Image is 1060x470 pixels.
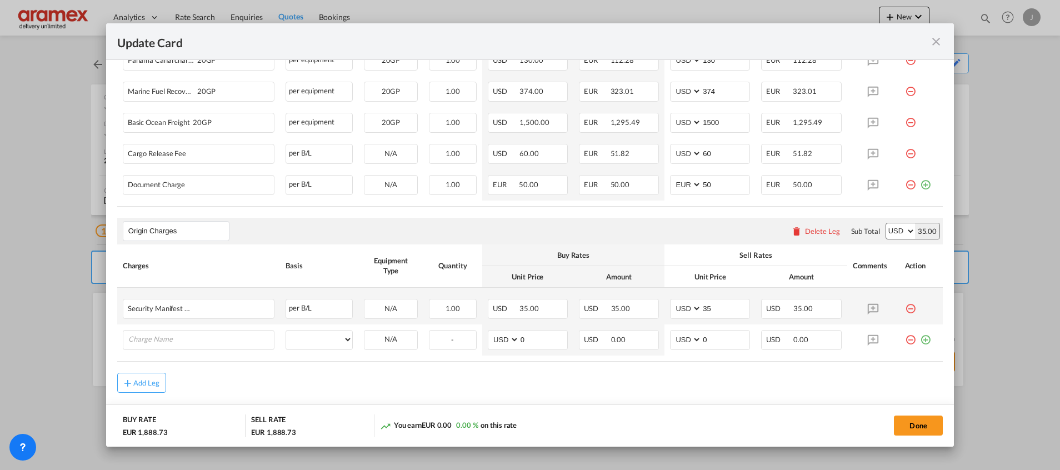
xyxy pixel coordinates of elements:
div: Document Charge [128,176,234,189]
span: 20GP [194,87,216,96]
span: USD [493,87,518,96]
span: USD [584,304,609,313]
div: EUR 1,888.73 [251,427,296,437]
span: 323.01 [793,87,816,96]
span: USD [493,149,518,158]
div: Cargo Release Fee [128,144,234,158]
span: 20GP [194,56,216,64]
th: Amount [573,266,664,288]
div: Quantity [429,261,477,271]
input: 35 [702,299,749,316]
span: 51.82 [611,149,630,158]
div: Update Card [117,34,929,48]
span: N/A [384,180,397,189]
span: EUR [493,180,518,189]
div: Buy Rates [488,250,659,260]
md-icon: icon-trending-up [380,421,391,432]
span: EUR [766,118,791,127]
md-icon: icon-plus md-link-fg s20 [122,377,133,388]
span: 1,295.49 [611,118,640,127]
div: per equipment [286,113,353,133]
div: Delete Leg [805,227,840,236]
md-icon: icon-minus-circle-outline red-400-fg [905,113,916,124]
input: 1500 [702,113,749,130]
input: 60 [702,144,749,161]
md-icon: icon-close fg-AAA8AD m-0 pointer [929,35,943,48]
span: 50.00 [611,180,630,189]
span: 1.00 [446,56,461,64]
span: USD [766,335,792,344]
span: 51.82 [793,149,812,158]
input: Charge Name [128,331,274,347]
span: 50.00 [519,180,538,189]
md-icon: icon-delete [791,226,802,237]
div: per B/L [286,175,353,195]
th: Unit Price [482,266,573,288]
div: N/A [364,331,417,348]
span: EUR [584,87,609,96]
span: 130.00 [519,56,543,64]
span: EUR [766,180,791,189]
div: Basic Ocean Freight [128,113,234,127]
span: 1.00 [446,149,461,158]
span: N/A [384,149,397,158]
span: 1.00 [446,118,461,127]
div: Add Leg [133,379,160,386]
div: Charges [123,261,274,271]
div: BUY RATE [123,414,156,427]
div: per B/L [286,144,353,164]
span: N/A [384,304,397,313]
span: 0.00 [611,335,626,344]
span: 20GP [190,118,212,127]
th: Unit Price [664,266,756,288]
span: 323.01 [611,87,634,96]
div: Basis [286,261,353,271]
md-icon: icon-minus-circle-outline red-400-fg [905,144,916,155]
md-icon: icon-minus-circle-outline red-400-fg [905,82,916,93]
input: 50 [702,176,749,192]
span: 35.00 [793,304,813,313]
span: 112.28 [611,56,634,64]
div: per B/L [286,299,353,319]
div: Sell Rates [670,250,841,260]
span: 50.00 [793,180,812,189]
div: EUR 1,888.73 [123,427,171,437]
span: 1.00 [446,304,461,313]
span: 112.28 [793,56,816,64]
md-icon: icon-minus-circle-outline red-400-fg [905,51,916,62]
input: 0 [702,331,749,347]
span: 0.00 [793,335,808,344]
span: EUR [766,149,791,158]
div: per equipment [286,51,353,71]
span: 60.00 [519,149,539,158]
span: 20GP [382,87,401,96]
div: per equipment [286,82,353,102]
span: 35.00 [611,304,631,313]
input: Leg Name [128,223,229,239]
span: 20GP [382,56,401,64]
md-icon: icon-minus-circle-outline red-400-fg [905,330,916,341]
span: 35.00 [519,304,539,313]
button: Add Leg [117,373,166,393]
div: 35.00 [915,223,940,239]
div: You earn on this rate [380,420,517,432]
div: Security Manifest Documentation fee [128,299,234,313]
span: 20GP [382,118,401,127]
span: 1,500.00 [519,118,549,127]
div: Sub Total [851,226,880,236]
span: USD [493,56,518,64]
span: USD [584,335,609,344]
md-icon: icon-minus-circle-outline red-400-fg [905,175,916,186]
span: USD [493,118,518,127]
span: EUR [766,87,791,96]
span: - [451,335,454,344]
span: EUR [584,180,609,189]
div: Equipment Type [364,256,418,276]
span: USD [766,304,792,313]
input: 0 [519,331,567,347]
span: 1.00 [446,180,461,189]
div: Marine Fuel Recovery(MFR) [128,82,234,96]
button: Delete Leg [791,227,840,236]
md-icon: icon-minus-circle-outline red-400-fg [905,299,916,310]
span: EUR [584,118,609,127]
